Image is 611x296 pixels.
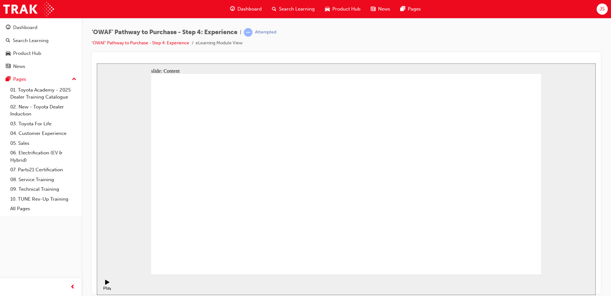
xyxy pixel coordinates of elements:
[244,28,252,37] span: learningRecordVerb_ATTEMPT-icon
[5,222,16,232] div: Play (Ctrl+Alt+P)
[408,5,421,13] span: Pages
[6,64,11,70] span: news-icon
[8,184,79,194] a: 09. Technical Training
[196,40,243,47] li: eLearning Module View
[3,73,79,85] button: Pages
[8,148,79,165] a: 06. Electrification (EV & Hybrid)
[70,283,75,291] span: prev-icon
[72,75,76,84] span: up-icon
[8,129,79,138] a: 04. Customer Experience
[3,211,14,232] div: playback controls
[92,40,189,46] a: 'OWAF' Pathway to Purchase - Step 4: Experience
[325,5,330,13] span: car-icon
[279,5,315,13] span: Search Learning
[237,5,262,13] span: Dashboard
[8,165,79,175] a: 07. Parts21 Certification
[332,5,360,13] span: Product Hub
[395,3,426,16] a: pages-iconPages
[230,5,235,13] span: guage-icon
[6,38,10,44] span: search-icon
[13,63,25,70] div: News
[225,3,267,16] a: guage-iconDashboard
[13,24,37,31] div: Dashboard
[366,3,395,16] a: news-iconNews
[8,85,79,102] a: 01. Toyota Academy - 2025 Dealer Training Catalogue
[13,37,49,44] div: Search Learning
[272,5,276,13] span: search-icon
[8,204,79,214] a: All Pages
[6,25,11,31] span: guage-icon
[8,102,79,119] a: 02. New - Toyota Dealer Induction
[400,5,405,13] span: pages-icon
[3,22,79,33] a: Dashboard
[8,194,79,204] a: 10. TUNE Rev-Up Training
[240,29,241,36] span: |
[320,3,366,16] a: car-iconProduct Hub
[6,51,11,56] span: car-icon
[3,61,79,72] a: News
[3,216,14,227] button: Play (Ctrl+Alt+P)
[267,3,320,16] a: search-iconSearch Learning
[13,76,26,83] div: Pages
[3,35,79,47] a: Search Learning
[371,5,375,13] span: news-icon
[8,175,79,185] a: 08. Service Training
[597,4,608,15] button: JS
[3,20,79,73] button: DashboardSearch LearningProduct HubNews
[92,29,237,36] span: 'OWAF' Pathway to Purchase - Step 4: Experience
[3,48,79,59] a: Product Hub
[8,119,79,129] a: 03. Toyota For Life
[378,5,390,13] span: News
[3,2,54,16] img: Trak
[13,50,41,57] div: Product Hub
[255,29,276,35] div: Attempted
[599,5,605,13] span: JS
[6,77,11,82] span: pages-icon
[8,138,79,148] a: 05. Sales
